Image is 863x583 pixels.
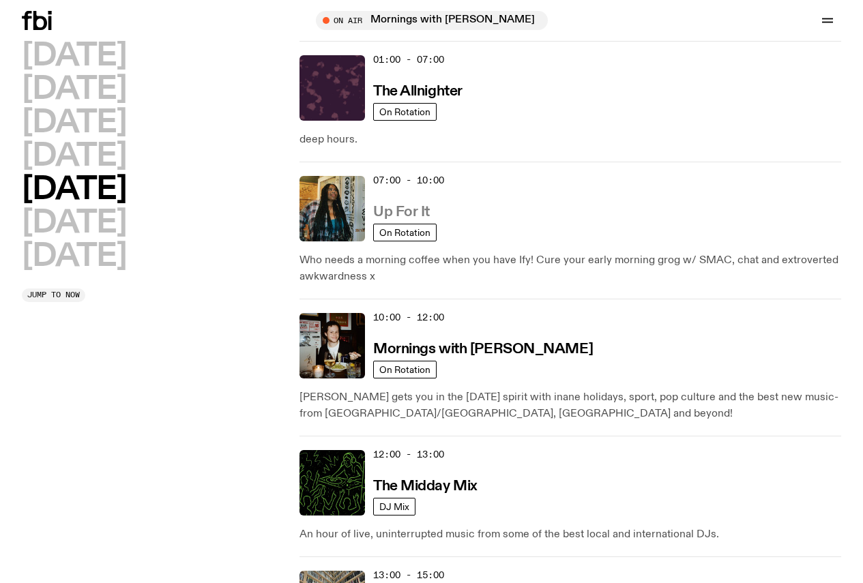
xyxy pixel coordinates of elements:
span: 01:00 - 07:00 [373,53,444,66]
span: DJ Mix [379,501,409,511]
button: [DATE] [22,141,126,172]
span: 07:00 - 10:00 [373,174,444,187]
span: 10:00 - 12:00 [373,311,444,324]
p: [PERSON_NAME] gets you in the [DATE] spirit with inane holidays, sport, pop culture and the best ... [299,389,841,422]
p: deep hours. [299,132,841,148]
h3: The Midday Mix [373,479,478,494]
a: On Rotation [373,361,437,378]
button: [DATE] [22,175,126,205]
h3: Up For It [373,205,430,220]
button: [DATE] [22,241,126,272]
a: The Midday Mix [373,477,478,494]
button: [DATE] [22,208,126,239]
h3: The Allnighter [373,85,463,99]
button: Jump to now [22,288,85,302]
a: On Rotation [373,224,437,241]
span: On Rotation [379,106,430,117]
span: 12:00 - 13:00 [373,448,444,461]
span: 13:00 - 15:00 [373,569,444,582]
a: The Allnighter [373,82,463,99]
a: On Rotation [373,103,437,121]
a: Mornings with [PERSON_NAME] [373,340,593,357]
span: On Rotation [379,227,430,237]
img: Ify - a Brown Skin girl with black braided twists, looking up to the side with her tongue stickin... [299,176,365,241]
button: [DATE] [22,108,126,138]
span: On Rotation [379,364,430,374]
p: An hour of live, uninterrupted music from some of the best local and international DJs. [299,526,841,543]
img: Sam blankly stares at the camera, brightly lit by a camera flash wearing a hat collared shirt and... [299,313,365,378]
h3: Mornings with [PERSON_NAME] [373,342,593,357]
a: DJ Mix [373,498,415,515]
p: Who needs a morning coffee when you have Ify! Cure your early morning grog w/ SMAC, chat and extr... [299,252,841,285]
a: Up For It [373,203,430,220]
button: On AirMornings with [PERSON_NAME] // BOOK CLUB + playing [PERSON_NAME] ?1!?1 [316,11,548,30]
span: Jump to now [27,291,80,299]
button: [DATE] [22,74,126,105]
button: [DATE] [22,41,126,72]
